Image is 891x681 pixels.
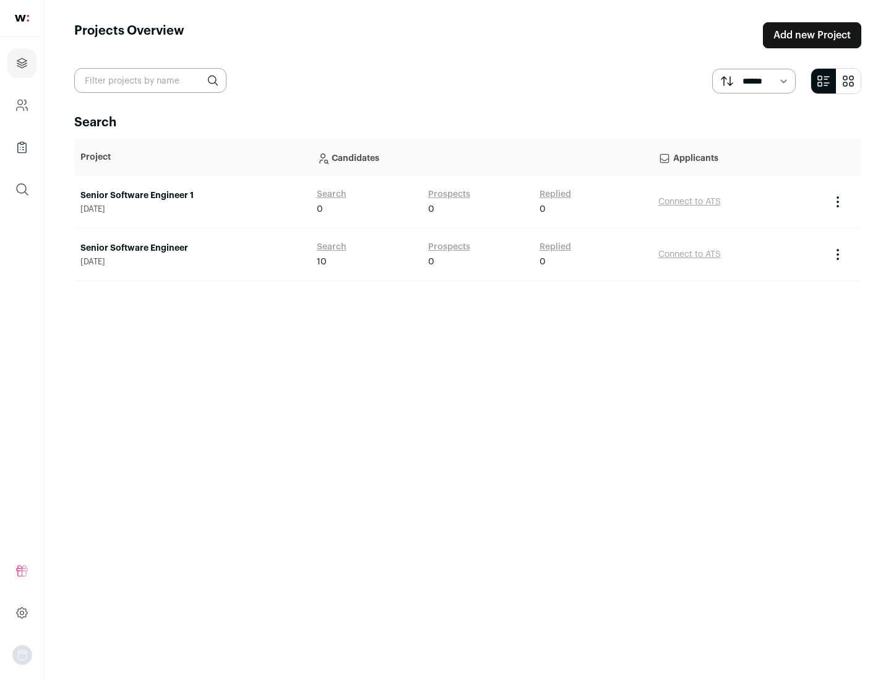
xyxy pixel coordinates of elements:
[317,256,327,268] span: 10
[540,203,546,215] span: 0
[428,256,434,268] span: 0
[7,48,37,78] a: Projects
[540,241,571,253] a: Replied
[428,203,434,215] span: 0
[7,132,37,162] a: Company Lists
[658,197,721,206] a: Connect to ATS
[317,188,346,201] a: Search
[317,203,323,215] span: 0
[12,645,32,665] button: Open dropdown
[74,22,184,48] h1: Projects Overview
[80,151,304,163] p: Project
[830,194,845,209] button: Project Actions
[80,257,304,267] span: [DATE]
[12,645,32,665] img: nopic.png
[658,250,721,259] a: Connect to ATS
[80,242,304,254] a: Senior Software Engineer
[658,145,818,170] p: Applicants
[830,247,845,262] button: Project Actions
[540,188,571,201] a: Replied
[428,188,470,201] a: Prospects
[317,145,646,170] p: Candidates
[428,241,470,253] a: Prospects
[80,204,304,214] span: [DATE]
[15,15,29,22] img: wellfound-shorthand-0d5821cbd27db2630d0214b213865d53afaa358527fdda9d0ea32b1df1b89c2c.svg
[540,256,546,268] span: 0
[763,22,861,48] a: Add new Project
[317,241,346,253] a: Search
[80,189,304,202] a: Senior Software Engineer 1
[7,90,37,120] a: Company and ATS Settings
[74,114,861,131] h2: Search
[74,68,226,93] input: Filter projects by name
